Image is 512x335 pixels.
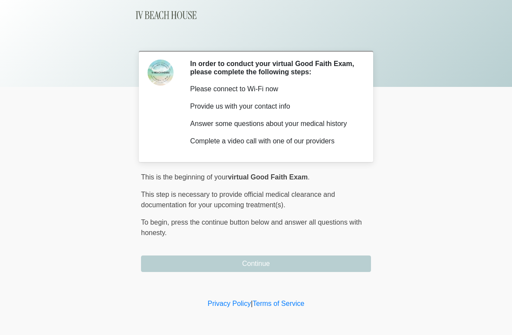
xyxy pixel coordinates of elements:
img: Agent Avatar [148,60,174,86]
p: Provide us with your contact info [190,101,358,112]
a: | [251,300,253,307]
button: Continue [141,255,371,272]
a: Terms of Service [253,300,304,307]
p: Please connect to Wi-Fi now [190,84,358,94]
img: IV Beach House Logo [132,7,200,24]
p: Answer some questions about your medical history [190,119,358,129]
span: This step is necessary to provide official medical clearance and documentation for your upcoming ... [141,191,335,209]
span: press the continue button below and answer all questions with honesty. [141,219,362,236]
a: Privacy Policy [208,300,251,307]
span: To begin, [141,219,171,226]
strong: virtual Good Faith Exam [228,173,308,181]
span: This is the beginning of your [141,173,228,181]
h1: ‎ ‎ ‎ ‎ [135,31,377,47]
span: . [308,173,309,181]
h2: In order to conduct your virtual Good Faith Exam, please complete the following steps: [190,60,358,76]
p: Complete a video call with one of our providers [190,136,358,146]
